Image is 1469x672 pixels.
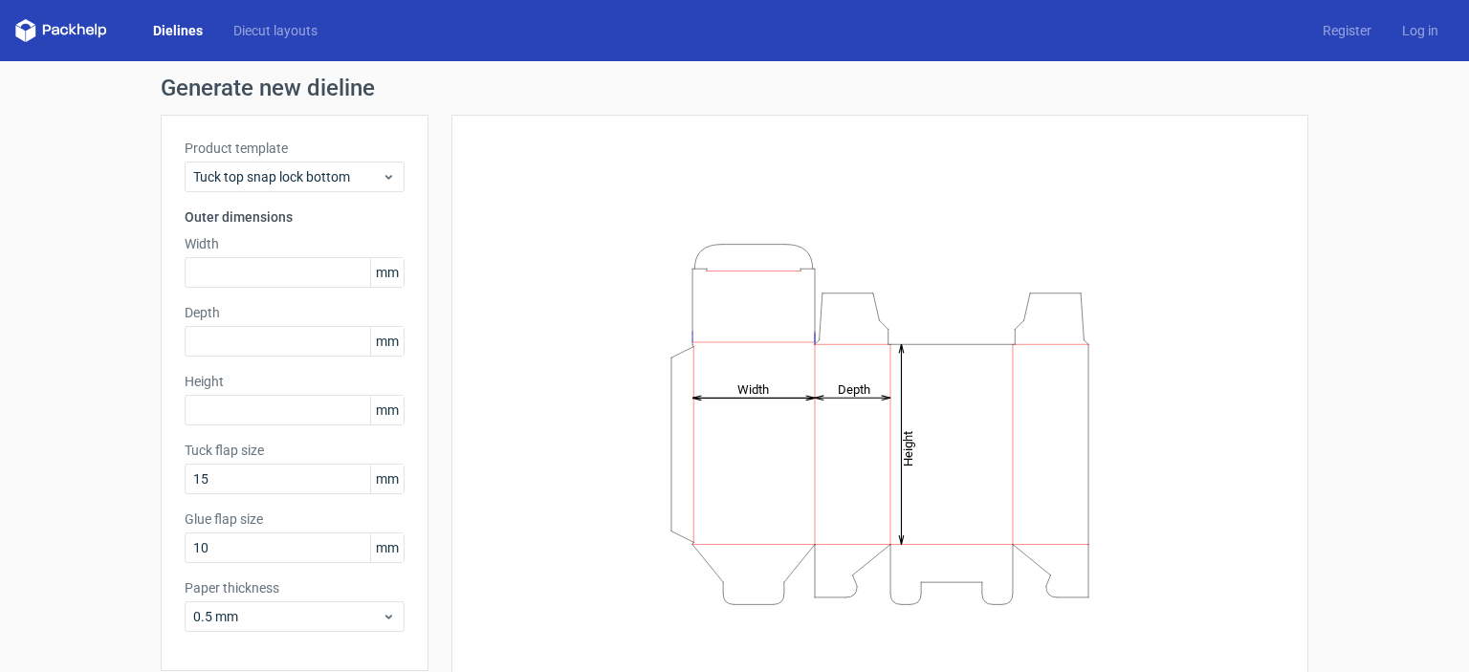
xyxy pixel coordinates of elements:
[370,258,404,287] span: mm
[901,430,915,466] tspan: Height
[185,578,405,597] label: Paper thickness
[185,139,405,158] label: Product template
[370,533,404,562] span: mm
[370,465,404,493] span: mm
[161,76,1308,99] h1: Generate new dieline
[185,207,405,227] h3: Outer dimensions
[370,327,404,356] span: mm
[185,372,405,391] label: Height
[1387,21,1454,40] a: Log in
[737,381,769,396] tspan: Width
[370,396,404,424] span: mm
[193,167,382,186] span: Tuck top snap lock bottom
[1307,21,1387,40] a: Register
[218,21,333,40] a: Diecut layouts
[185,303,405,322] label: Depth
[138,21,218,40] a: Dielines
[185,234,405,253] label: Width
[838,381,870,396] tspan: Depth
[185,509,405,529] label: Glue flap size
[185,441,405,460] label: Tuck flap size
[193,607,382,626] span: 0.5 mm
